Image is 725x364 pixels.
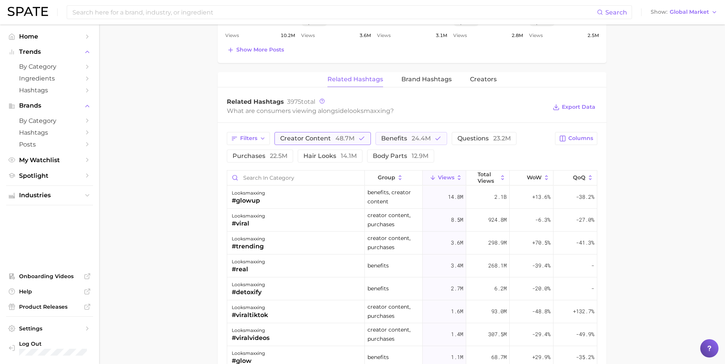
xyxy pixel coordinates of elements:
[19,141,80,148] span: Posts
[225,45,286,55] button: Show more posts
[532,353,550,362] span: +29.9%
[488,215,507,224] span: 924.8m
[240,135,257,142] span: Filters
[19,325,80,332] span: Settings
[6,154,93,166] a: My Watchlist
[451,215,463,224] span: 8.5m
[227,209,597,232] button: looksmaxxing#viralcreator content, purchases8.5m924.8m-6.3%-27.0%
[6,31,93,42] a: Home
[491,353,507,362] span: 68.7m
[532,261,550,270] span: -39.4%
[227,277,597,300] button: looksmaxxing#detoxifybenefits2.7m6.2m-20.0%-
[488,330,507,339] span: 307.5m
[551,102,597,113] button: Export Data
[19,48,80,55] span: Trends
[605,9,627,16] span: Search
[232,219,265,228] div: #viral
[227,106,547,116] div: What are consumers viewing alongside ?
[72,6,597,19] input: Search here for a brand, industry, or ingredient
[494,192,507,201] span: 2.1b
[6,338,93,358] a: Log out. Currently logged in with e-mail skalinovsky@mdlz.com.
[232,211,265,221] div: looksmaxxing
[6,84,93,96] a: Hashtags
[19,33,80,40] span: Home
[367,234,420,252] span: creator content, purchases
[327,76,383,83] span: Related Hashtags
[512,31,523,40] span: 2.8m
[232,288,265,297] div: #detoxify
[227,186,597,209] button: looksmaxxing#glowupbenefits, creator content14.8m2.1b+13.6%-38.2%
[381,135,431,142] span: benefits
[591,261,594,270] span: -
[19,192,80,199] span: Industries
[232,188,265,198] div: looksmaxxing
[19,129,80,136] span: Hashtags
[529,31,543,40] span: Views
[232,333,269,343] div: #viralvideos
[438,174,454,180] span: Views
[19,273,80,280] span: Onboarding Videos
[457,135,511,142] span: questions
[576,353,594,362] span: -35.2%
[232,311,268,320] div: #viraltiktok
[19,75,80,82] span: Ingredients
[436,31,447,40] span: 3.1m
[19,156,80,164] span: My Watchlist
[232,196,265,205] div: #glowup
[232,257,265,266] div: looksmaxxing
[233,153,287,159] span: purchases
[591,284,594,293] span: -
[281,31,295,40] span: 10.2m
[232,349,265,358] div: looksmaxxing
[232,280,265,289] div: looksmaxxing
[451,284,463,293] span: 2.7m
[6,72,93,84] a: Ingredients
[19,117,80,124] span: by Category
[670,10,709,14] span: Global Market
[232,242,265,251] div: #trending
[6,139,93,150] a: Posts
[6,301,93,312] a: Product Releases
[367,261,389,270] span: benefits
[236,47,284,53] span: Show more posts
[576,192,594,201] span: -38.2%
[232,234,265,243] div: looksmaxxing
[6,115,93,127] a: by Category
[451,330,463,339] span: 1.4m
[341,152,357,159] span: 14.1m
[6,46,93,58] button: Trends
[532,284,550,293] span: -20.0%
[287,98,301,105] span: 3975
[6,286,93,297] a: Help
[227,232,597,254] button: looksmaxxing#trendingcreator content, purchases3.6m298.9m+70.5%-41.3%
[367,211,420,229] span: creator content, purchases
[451,353,463,362] span: 1.1m
[378,174,395,180] span: group
[573,307,594,316] span: +132.7%
[19,172,80,179] span: Spotlight
[367,284,389,293] span: benefits
[493,135,511,142] span: 23.2m
[19,303,80,310] span: Product Releases
[287,98,315,105] span: total
[532,330,550,339] span: -29.4%
[478,171,498,184] span: Total Views
[377,31,391,40] span: Views
[488,261,507,270] span: 268.1m
[303,153,357,159] span: hair looks
[412,152,428,159] span: 12.9m
[232,303,268,312] div: looksmaxxing
[453,31,467,40] span: Views
[555,132,597,145] button: Columns
[227,323,597,346] button: looksmaxxing#viralvideoscreator content, purchases1.4m307.5m-29.4%-49.9%
[6,170,93,182] a: Spotlight
[373,153,428,159] span: body parts
[576,238,594,247] span: -41.3%
[367,325,420,343] span: creator content, purchases
[401,76,452,83] span: Brand Hashtags
[6,323,93,334] a: Settings
[494,284,507,293] span: 6.2m
[227,171,364,185] input: Search in category
[367,302,420,321] span: creator content, purchases
[412,135,431,142] span: 24.4m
